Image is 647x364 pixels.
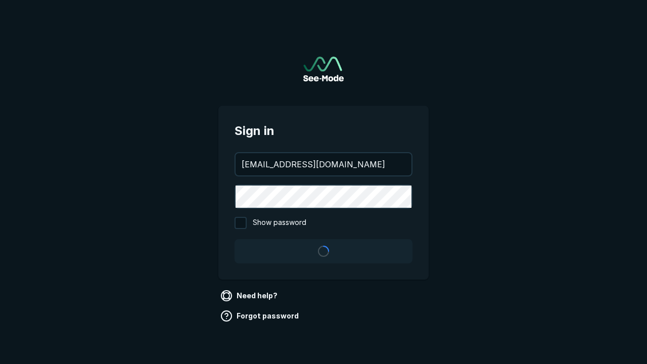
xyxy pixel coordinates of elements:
span: Show password [253,217,306,229]
a: Forgot password [218,308,303,324]
a: Need help? [218,288,282,304]
input: your@email.com [236,153,411,175]
a: Go to sign in [303,57,344,81]
span: Sign in [235,122,412,140]
img: See-Mode Logo [303,57,344,81]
